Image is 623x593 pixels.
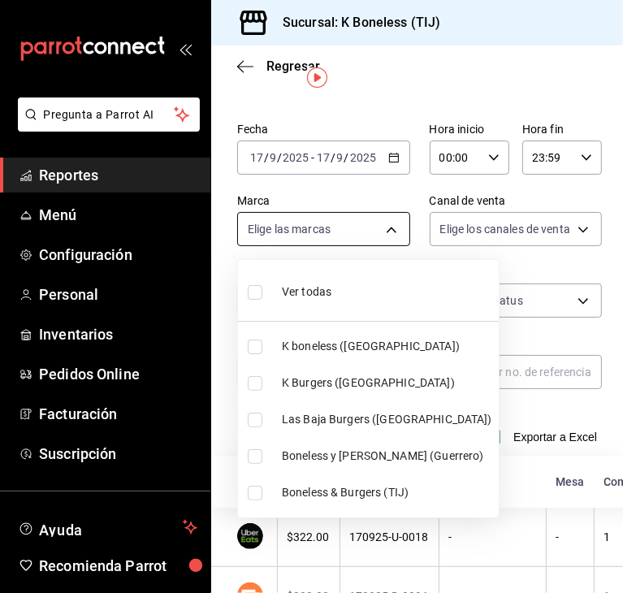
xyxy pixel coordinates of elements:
[282,338,492,355] span: K boneless ([GEOGRAPHIC_DATA])
[282,374,492,392] span: K Burgers ([GEOGRAPHIC_DATA])
[282,284,331,301] span: Ver todas
[307,67,327,88] img: Tooltip marker
[282,448,492,465] span: Boneless y [PERSON_NAME] (Guerrero)
[282,484,492,501] span: Boneless & Burgers (TIJ)
[282,411,492,428] span: Las Baja Burgers ([GEOGRAPHIC_DATA])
